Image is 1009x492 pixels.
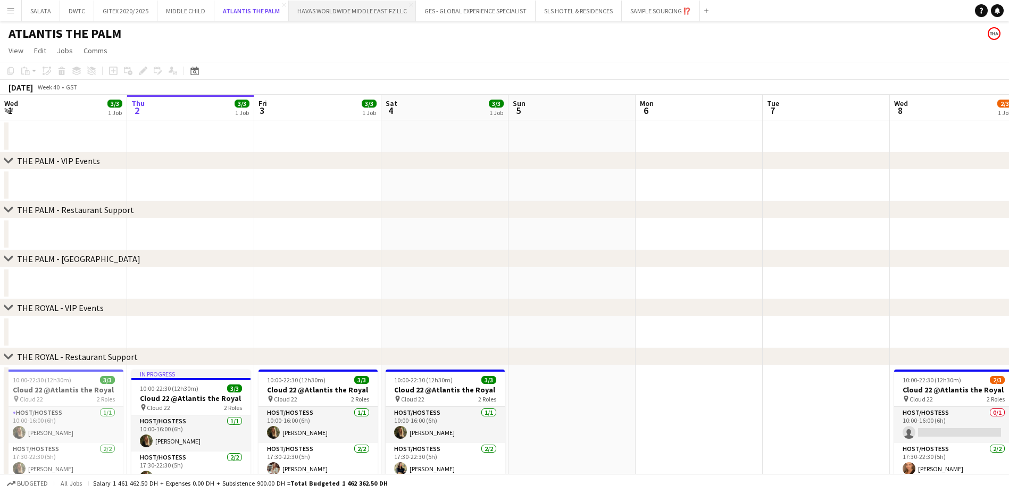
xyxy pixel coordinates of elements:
[4,385,123,395] h3: Cloud 22 @Atlantis the Royal
[401,395,424,403] span: Cloud 22
[767,99,779,108] span: Tue
[53,44,77,58] a: Jobs
[990,376,1005,384] span: 2/3
[17,302,104,313] div: THE ROYAL - VIP Events
[258,407,378,443] app-card-role: Host/Hostess1/110:00-16:00 (6h)[PERSON_NAME]
[489,100,504,108] span: 3/3
[4,99,18,108] span: Wed
[513,99,526,108] span: Sun
[903,376,961,384] span: 10:00-22:30 (12h30m)
[351,395,369,403] span: 2 Roles
[60,1,94,21] button: DWTC
[34,46,46,55] span: Edit
[93,479,388,487] div: Salary 1 461 462.50 DH + Expenses 0.00 DH + Subsistence 900.00 DH =
[13,376,71,384] span: 10:00-22:30 (12h30m)
[235,100,249,108] span: 3/3
[130,104,145,117] span: 2
[354,376,369,384] span: 3/3
[131,393,251,403] h3: Cloud 22 @Atlantis the Royal
[362,109,376,117] div: 1 Job
[386,99,397,108] span: Sat
[386,407,505,443] app-card-role: Host/Hostess1/110:00-16:00 (6h)[PERSON_NAME]
[536,1,622,21] button: SLS HOTEL & RESIDENCES
[511,104,526,117] span: 5
[765,104,779,117] span: 7
[416,1,536,21] button: GES - GLOBAL EXPERIENCE SPECIALIST
[362,100,377,108] span: 3/3
[257,104,267,117] span: 3
[4,407,123,443] app-card-role: Host/Hostess1/110:00-16:00 (6h)[PERSON_NAME]
[84,46,107,55] span: Comms
[489,109,503,117] div: 1 Job
[17,253,140,264] div: THE PALM - [GEOGRAPHIC_DATA]
[35,83,62,91] span: Week 40
[4,44,28,58] a: View
[9,46,23,55] span: View
[386,385,505,395] h3: Cloud 22 @Atlantis the Royal
[640,99,654,108] span: Mon
[290,479,388,487] span: Total Budgeted 1 462 362.50 DH
[235,109,249,117] div: 1 Job
[987,395,1005,403] span: 2 Roles
[131,415,251,452] app-card-role: Host/Hostess1/110:00-16:00 (6h)[PERSON_NAME]
[274,395,297,403] span: Cloud 22
[214,1,289,21] button: ATLANTIS THE PALM
[17,351,138,362] div: THE ROYAL - Restaurant Support
[57,46,73,55] span: Jobs
[94,1,157,21] button: GITEX 2020/ 2025
[79,44,112,58] a: Comms
[100,376,115,384] span: 3/3
[97,395,115,403] span: 2 Roles
[893,104,908,117] span: 8
[30,44,51,58] a: Edit
[289,1,416,21] button: HAVAS WORLDWIDE MIDDLE EAST FZ LLC
[638,104,654,117] span: 6
[988,27,1000,40] app-user-avatar: THA_Sales Team
[622,1,700,21] button: SAMPLE SOURCING ⁉️
[910,395,933,403] span: Cloud 22
[894,99,908,108] span: Wed
[17,155,100,166] div: THE PALM - VIP Events
[140,384,198,392] span: 10:00-22:30 (12h30m)
[3,104,18,117] span: 1
[258,99,267,108] span: Fri
[107,100,122,108] span: 3/3
[394,376,453,384] span: 10:00-22:30 (12h30m)
[66,83,77,91] div: GST
[17,480,48,487] span: Budgeted
[131,99,145,108] span: Thu
[481,376,496,384] span: 3/3
[9,26,121,42] h1: ATLANTIS THE PALM
[17,204,134,215] div: THE PALM - Restaurant Support
[157,1,214,21] button: MIDDLE CHILD
[227,384,242,392] span: 3/3
[108,109,122,117] div: 1 Job
[384,104,397,117] span: 4
[478,395,496,403] span: 2 Roles
[59,479,84,487] span: All jobs
[20,395,43,403] span: Cloud 22
[147,404,170,412] span: Cloud 22
[224,404,242,412] span: 2 Roles
[258,385,378,395] h3: Cloud 22 @Atlantis the Royal
[22,1,60,21] button: SALATA
[9,82,33,93] div: [DATE]
[5,478,49,489] button: Budgeted
[267,376,326,384] span: 10:00-22:30 (12h30m)
[131,370,251,378] div: In progress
